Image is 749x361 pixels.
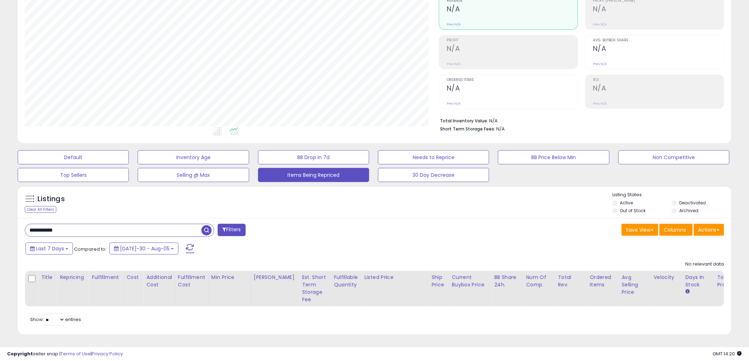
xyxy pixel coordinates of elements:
span: 2025-08-13 14:20 GMT [713,350,742,357]
label: Archived [679,208,698,214]
button: Inventory Age [138,150,249,164]
small: Prev: N/A [593,22,607,27]
button: Top Sellers [18,168,129,182]
div: seller snap | | [7,351,123,357]
button: Non Competitive [618,150,730,164]
div: Fulfillment [92,274,120,281]
div: BB Share 24h. [494,274,520,289]
div: Total Profit [717,274,743,289]
div: Additional Cost [146,274,172,289]
li: N/A [440,116,719,124]
div: Fulfillment Cost [178,274,205,289]
div: Ordered Items [590,274,616,289]
span: ROI [593,78,724,82]
div: No relevant data [686,261,724,268]
label: Out of Stock [620,208,646,214]
h2: N/A [593,84,724,94]
span: N/A [496,126,505,132]
small: Prev: N/A [447,62,461,66]
span: [DATE]-30 - Aug-05 [120,245,170,252]
div: Cost [127,274,141,281]
button: Selling @ Max [138,168,249,182]
p: Listing States: [613,192,731,198]
button: Save View [622,224,658,236]
b: Total Inventory Value: [440,118,488,124]
a: Privacy Policy [92,350,123,357]
div: Ship Price [431,274,446,289]
div: Current Buybox Price [452,274,488,289]
span: Columns [664,226,686,233]
button: 30 Day Decrease [378,168,489,182]
h5: Listings [38,194,65,204]
div: Avg Selling Price [622,274,647,296]
div: Days In Stock [685,274,711,289]
b: Short Term Storage Fees: [440,126,495,132]
h2: N/A [447,45,578,54]
div: Num of Comp. [526,274,552,289]
small: Days In Stock. [685,289,690,295]
button: BB Price Below Min [498,150,609,164]
div: Clear All Filters [25,206,56,213]
label: Active [620,200,633,206]
span: Show: entries [30,316,81,323]
span: Profit [447,39,578,42]
strong: Copyright [7,350,33,357]
h2: N/A [593,45,724,54]
h2: N/A [447,5,578,14]
div: Est. Short Term Storage Fee [302,274,328,303]
button: Needs to Reprice [378,150,489,164]
span: Ordered Items [447,78,578,82]
label: Deactivated [679,200,706,206]
button: BB Drop in 7d [258,150,369,164]
div: Title [41,274,54,281]
small: Prev: N/A [593,62,607,66]
div: [PERSON_NAME] [254,274,296,281]
button: Actions [694,224,724,236]
small: Prev: N/A [447,101,461,106]
span: Avg. Buybox Share [593,39,724,42]
div: Listed Price [364,274,425,281]
a: Terms of Use [61,350,91,357]
button: Items Being Repriced [258,168,369,182]
button: Columns [659,224,693,236]
span: Last 7 Days [36,245,64,252]
span: Compared to: [74,246,107,252]
h2: N/A [447,84,578,94]
div: Repricing [60,274,86,281]
button: Filters [218,224,245,236]
div: Velocity [653,274,679,281]
button: Last 7 Days [25,243,73,255]
small: Prev: N/A [593,101,607,106]
div: Min Price [211,274,248,281]
small: Prev: N/A [447,22,461,27]
button: Default [18,150,129,164]
div: Fulfillable Quantity [334,274,358,289]
button: [DATE]-30 - Aug-05 [109,243,178,255]
h2: N/A [593,5,724,14]
div: Total Rev. [558,274,584,289]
